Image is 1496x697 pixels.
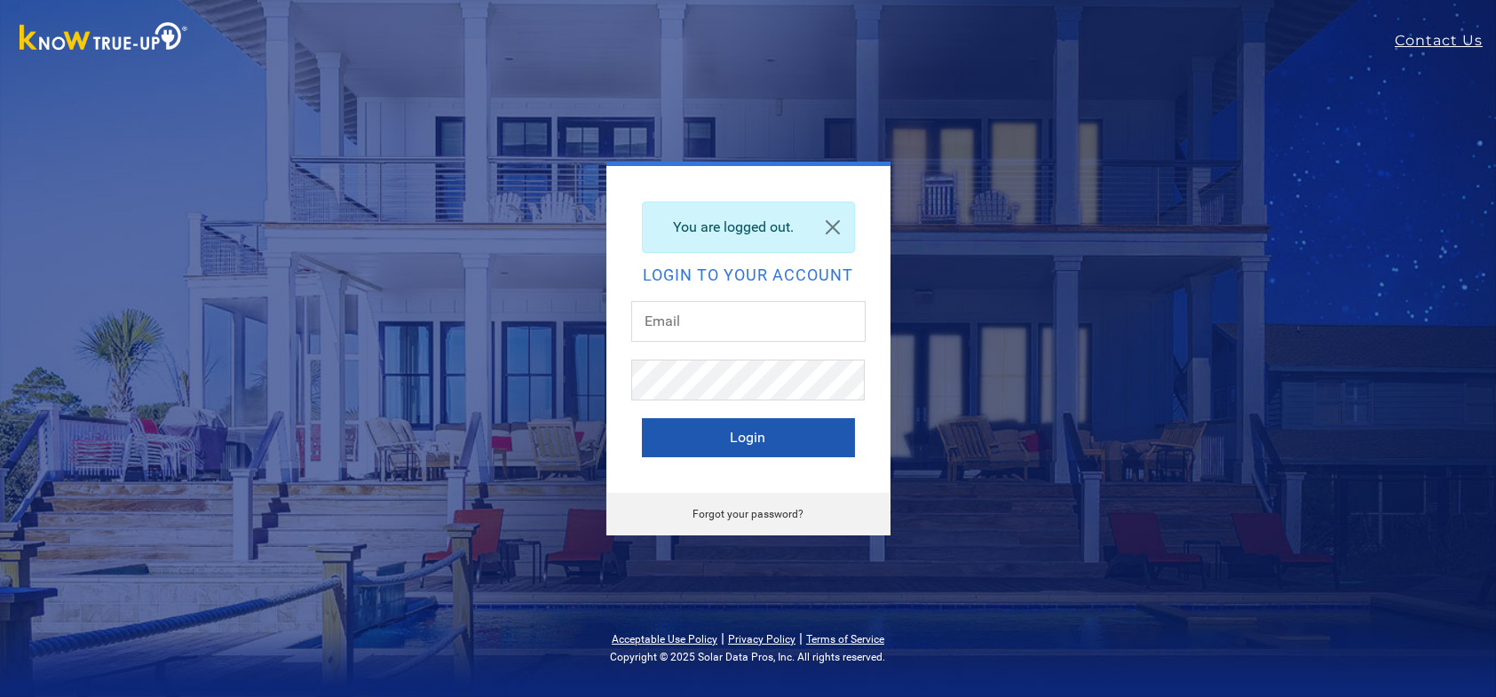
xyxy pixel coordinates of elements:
h2: Login to your account [642,267,855,283]
span: | [721,630,724,646]
input: Email [631,301,866,342]
span: | [799,630,803,646]
a: Privacy Policy [728,633,795,646]
div: You are logged out. [642,202,855,253]
a: Forgot your password? [693,508,803,520]
img: Know True-Up [11,19,197,59]
a: Terms of Service [806,633,884,646]
a: Acceptable Use Policy [612,633,717,646]
a: Close [811,202,854,252]
a: Contact Us [1395,30,1496,51]
button: Login [642,418,855,457]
